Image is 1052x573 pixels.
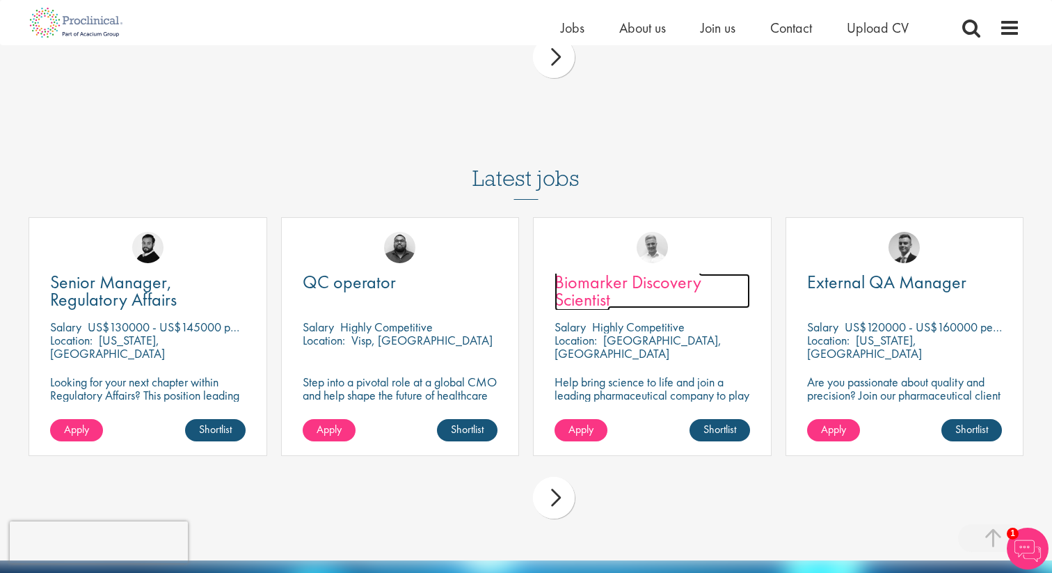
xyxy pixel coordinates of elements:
p: Highly Competitive [592,319,685,335]
span: Location: [303,332,345,348]
img: Alex Bill [888,232,920,263]
p: Are you passionate about quality and precision? Join our pharmaceutical client and help ensure to... [807,375,1003,428]
span: Location: [555,332,597,348]
p: US$130000 - US$145000 per annum [88,319,274,335]
p: Looking for your next chapter within Regulatory Affairs? This position leading projects and worki... [50,375,246,428]
a: External QA Manager [807,274,1003,291]
a: Join us [701,19,735,37]
p: US$120000 - US$160000 per annum [845,319,1030,335]
a: Shortlist [941,419,1002,441]
a: Senior Manager, Regulatory Affairs [50,274,246,308]
span: External QA Manager [807,270,966,294]
p: [US_STATE], [GEOGRAPHIC_DATA] [50,332,165,361]
span: Senior Manager, Regulatory Affairs [50,270,177,311]
img: Ashley Bennett [384,232,415,263]
img: Chatbot [1007,528,1049,570]
a: Apply [50,419,103,441]
img: Nick Walker [132,232,164,263]
span: Apply [821,422,846,437]
a: Biomarker Discovery Scientist [555,274,750,308]
span: Apply [317,422,342,437]
p: [GEOGRAPHIC_DATA], [GEOGRAPHIC_DATA] [555,332,722,361]
div: next [533,477,575,519]
span: Biomarker Discovery Scientist [555,270,701,311]
span: 1 [1007,528,1019,540]
a: Contact [770,19,812,37]
span: Salary [555,319,586,335]
p: Step into a pivotal role at a global CMO and help shape the future of healthcare manufacturing. [303,375,498,415]
span: Salary [50,319,81,335]
span: Apply [568,422,593,437]
a: Shortlist [185,419,246,441]
h3: Latest jobs [472,132,580,200]
div: next [533,36,575,78]
a: About us [619,19,666,37]
a: QC operator [303,274,498,291]
a: Apply [303,419,356,441]
a: Apply [807,419,860,441]
a: Shortlist [690,419,750,441]
p: [US_STATE], [GEOGRAPHIC_DATA] [807,332,922,361]
a: Apply [555,419,607,441]
span: Location: [50,332,93,348]
span: Salary [303,319,334,335]
iframe: reCAPTCHA [10,521,188,563]
img: Joshua Bye [637,232,668,263]
a: Shortlist [437,419,497,441]
span: Salary [807,319,838,335]
span: Location: [807,332,850,348]
p: Help bring science to life and join a leading pharmaceutical company to play a key role in delive... [555,375,750,441]
a: Jobs [561,19,584,37]
a: Upload CV [847,19,909,37]
p: Visp, [GEOGRAPHIC_DATA] [351,332,493,348]
p: Highly Competitive [340,319,433,335]
span: QC operator [303,270,396,294]
span: Apply [64,422,89,437]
